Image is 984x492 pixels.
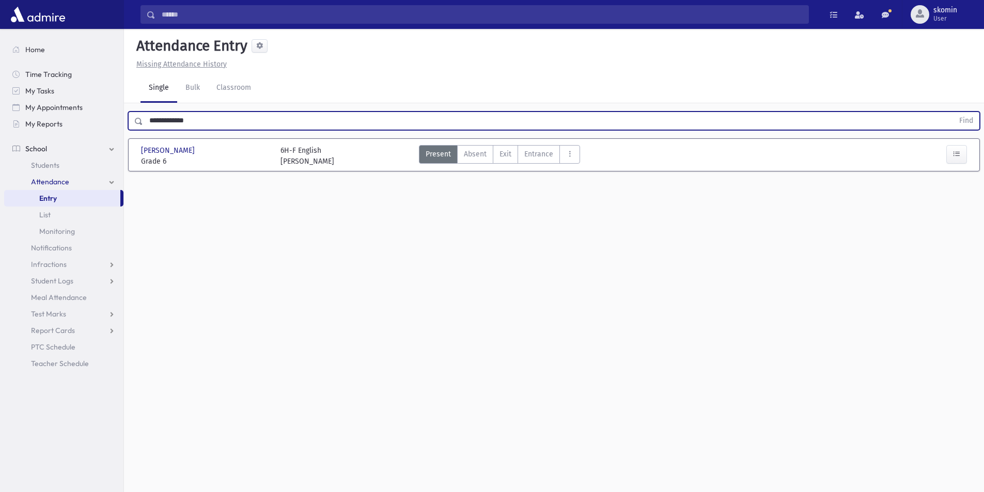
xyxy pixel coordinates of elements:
[933,6,957,14] span: skomin
[31,359,89,368] span: Teacher Schedule
[141,145,197,156] span: [PERSON_NAME]
[31,177,69,186] span: Attendance
[4,289,123,306] a: Meal Attendance
[25,70,72,79] span: Time Tracking
[4,157,123,173] a: Students
[4,173,123,190] a: Attendance
[4,339,123,355] a: PTC Schedule
[155,5,808,24] input: Search
[39,210,51,219] span: List
[4,273,123,289] a: Student Logs
[4,256,123,273] a: Infractions
[4,322,123,339] a: Report Cards
[499,149,511,160] span: Exit
[25,119,63,129] span: My Reports
[464,149,487,160] span: Absent
[953,112,979,130] button: Find
[39,194,57,203] span: Entry
[280,145,334,167] div: 6H-F English [PERSON_NAME]
[4,223,123,240] a: Monitoring
[4,83,123,99] a: My Tasks
[25,144,47,153] span: School
[4,306,123,322] a: Test Marks
[8,4,68,25] img: AdmirePro
[4,207,123,223] a: List
[31,276,73,285] span: Student Logs
[141,156,270,167] span: Grade 6
[31,260,67,269] span: Infractions
[4,99,123,116] a: My Appointments
[177,74,208,103] a: Bulk
[132,60,227,69] a: Missing Attendance History
[4,190,120,207] a: Entry
[4,66,123,83] a: Time Tracking
[524,149,553,160] span: Entrance
[31,309,66,319] span: Test Marks
[140,74,177,103] a: Single
[136,60,227,69] u: Missing Attendance History
[31,243,72,252] span: Notifications
[419,145,580,167] div: AttTypes
[31,293,87,302] span: Meal Attendance
[208,74,259,103] a: Classroom
[4,140,123,157] a: School
[25,103,83,112] span: My Appointments
[31,161,59,170] span: Students
[4,116,123,132] a: My Reports
[132,37,247,55] h5: Attendance Entry
[31,326,75,335] span: Report Cards
[4,355,123,372] a: Teacher Schedule
[39,227,75,236] span: Monitoring
[426,149,451,160] span: Present
[25,86,54,96] span: My Tasks
[25,45,45,54] span: Home
[4,41,123,58] a: Home
[4,240,123,256] a: Notifications
[31,342,75,352] span: PTC Schedule
[933,14,957,23] span: User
